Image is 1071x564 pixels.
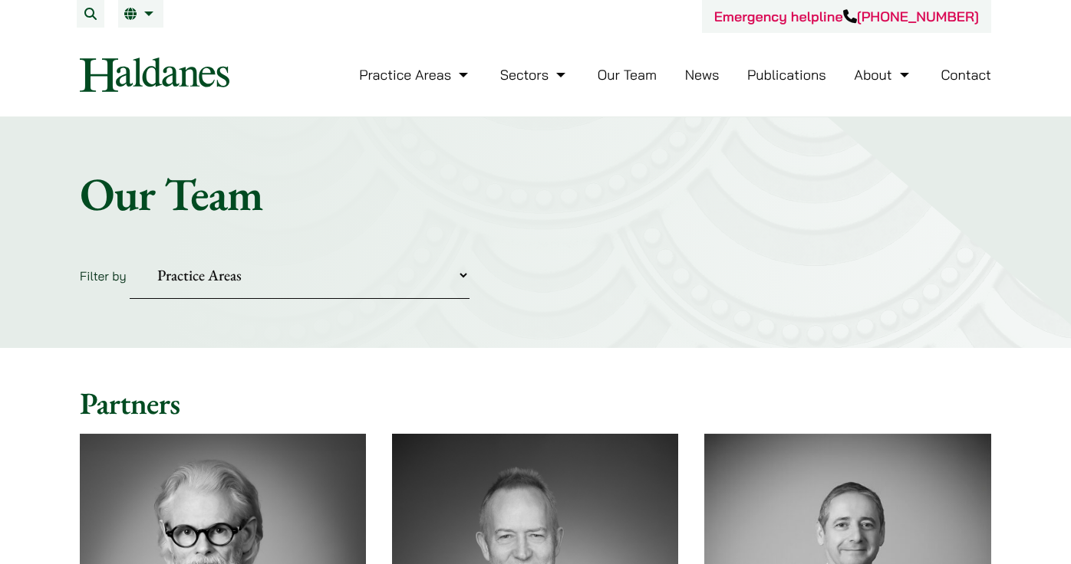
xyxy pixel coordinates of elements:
[714,8,979,25] a: Emergency helpline[PHONE_NUMBER]
[80,385,991,421] h2: Partners
[941,66,991,84] a: Contact
[598,66,657,84] a: Our Team
[80,57,229,92] img: Logo of Haldanes
[359,66,472,84] a: Practice Areas
[854,66,912,84] a: About
[80,166,991,221] h1: Our Team
[747,66,826,84] a: Publications
[500,66,569,84] a: Sectors
[80,268,127,284] label: Filter by
[124,8,157,20] a: EN
[685,66,720,84] a: News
